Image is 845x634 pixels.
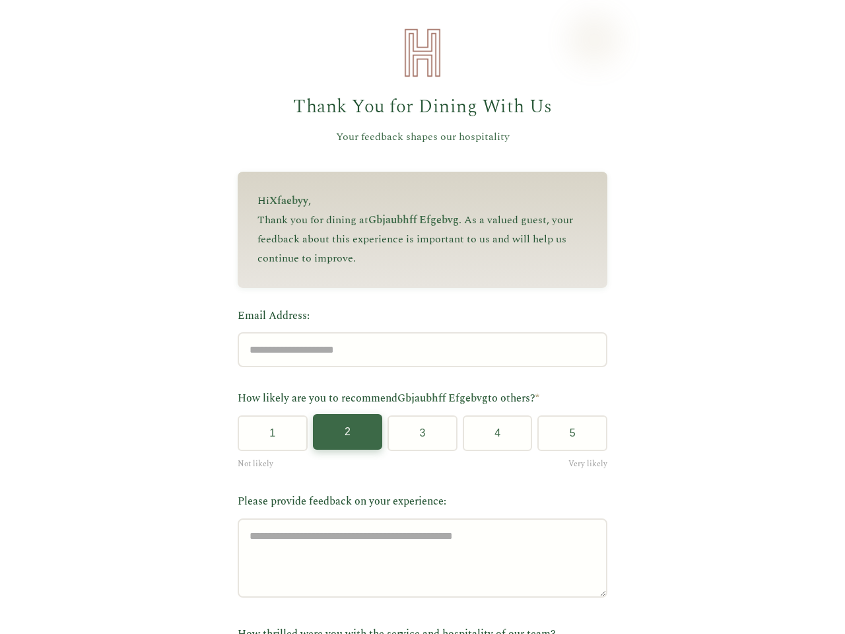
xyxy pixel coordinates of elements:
[238,92,607,122] h1: Thank You for Dining With Us
[368,212,459,228] span: Gbjaubhff Efgebvg
[463,415,533,451] button: 4
[388,415,457,451] button: 3
[257,192,588,211] p: Hi ,
[238,458,273,470] span: Not likely
[313,414,383,450] button: 2
[238,129,607,146] p: Your feedback shapes our hospitality
[257,211,588,267] p: Thank you for dining at . As a valued guest, your feedback about this experience is important to ...
[397,390,488,406] span: Gbjaubhff Efgebvg
[269,193,308,209] span: Xfaebyy
[238,415,308,451] button: 1
[238,493,607,511] label: Please provide feedback on your experience:
[238,308,607,325] label: Email Address:
[537,415,607,451] button: 5
[238,390,607,407] label: How likely are you to recommend to others?
[568,458,607,470] span: Very likely
[396,26,449,79] img: Heirloom Hospitality Logo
